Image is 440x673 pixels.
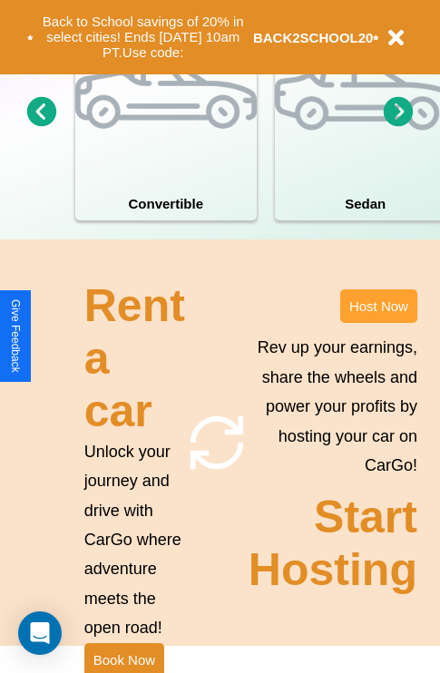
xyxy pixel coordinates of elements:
div: Open Intercom Messenger [18,611,62,655]
h2: Rent a car [84,279,185,437]
h2: Start Hosting [249,491,417,596]
button: Host Now [340,289,417,323]
h4: Convertible [75,187,257,220]
button: Back to School savings of 20% in select cities! Ends [DATE] 10am PT.Use code: [34,9,253,65]
p: Rev up your earnings, share the wheels and power your profits by hosting your car on CarGo! [249,333,417,480]
b: BACK2SCHOOL20 [253,30,374,45]
p: Unlock your journey and drive with CarGo where adventure meets the open road! [84,437,185,643]
div: Give Feedback [9,299,22,373]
